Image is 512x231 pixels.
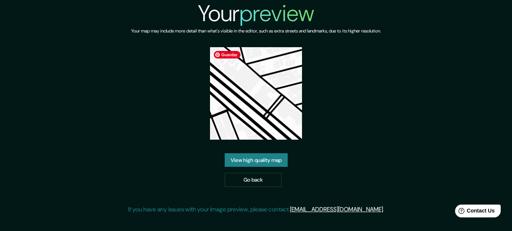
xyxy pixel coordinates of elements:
a: [EMAIL_ADDRESS][DOMAIN_NAME] [290,205,383,213]
a: View high quality map [225,153,288,167]
img: created-map-preview [210,47,302,140]
p: If you have any issues with your image preview, please contact . [128,205,384,214]
a: Go back [225,173,282,187]
iframe: Help widget launcher [445,202,504,223]
span: Guardar [214,51,241,59]
h6: Your map may include more detail than what's visible in the editor, such as extra streets and lan... [131,27,381,35]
